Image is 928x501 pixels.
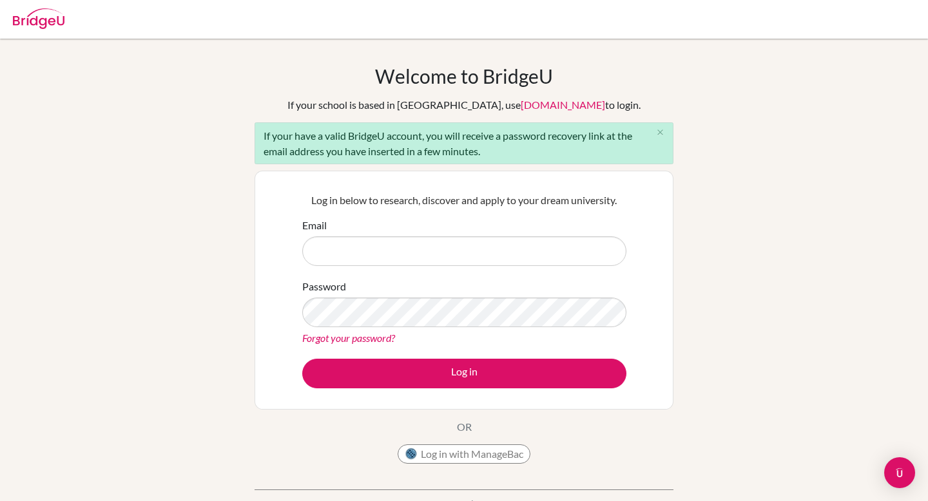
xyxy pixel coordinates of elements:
a: [DOMAIN_NAME] [521,99,605,111]
h1: Welcome to BridgeU [375,64,553,88]
div: If your school is based in [GEOGRAPHIC_DATA], use to login. [287,97,641,113]
i: close [655,128,665,137]
img: Bridge-U [13,8,64,29]
label: Password [302,279,346,294]
div: Open Intercom Messenger [884,457,915,488]
button: Log in with ManageBac [398,444,530,464]
label: Email [302,218,327,233]
p: Log in below to research, discover and apply to your dream university. [302,193,626,208]
p: OR [457,419,472,435]
div: If your have a valid BridgeU account, you will receive a password recovery link at the email addr... [255,122,673,164]
button: Log in [302,359,626,388]
a: Forgot your password? [302,332,395,344]
button: Close [647,123,673,142]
